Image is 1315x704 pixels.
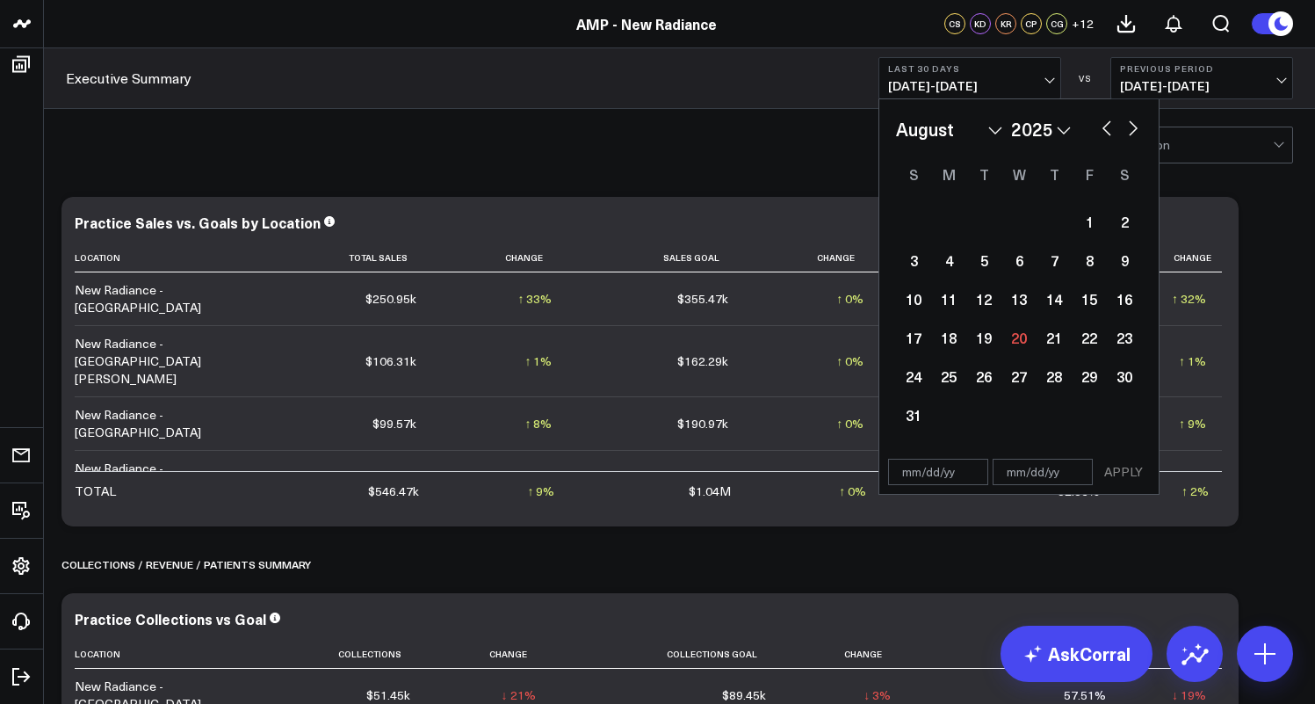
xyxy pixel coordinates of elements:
[744,243,880,272] th: Change
[426,640,551,669] th: Change
[839,483,866,500] div: ↑ 0%
[372,468,416,486] div: $52.64k
[782,640,907,669] th: Change
[677,290,728,308] div: $355.47k
[689,483,731,500] div: $1.04M
[527,483,554,500] div: ↑ 9%
[677,352,728,370] div: $162.29k
[966,160,1001,188] div: Tuesday
[1097,459,1150,485] button: APPLY
[995,13,1016,34] div: KR
[75,483,116,500] div: TOTAL
[1181,483,1209,500] div: ↑ 2%
[888,79,1051,93] span: [DATE] - [DATE]
[907,640,1121,669] th: Percent To Goal
[722,686,766,704] div: $89.45k
[576,14,717,33] a: AMP - New Radiance
[684,468,728,486] div: $86.54k
[502,686,536,704] div: ↓ 21%
[365,290,416,308] div: $250.95k
[896,160,931,188] div: Sunday
[931,160,966,188] div: Monday
[836,290,863,308] div: ↑ 0%
[372,415,416,432] div: $99.57k
[1046,13,1067,34] div: CG
[1172,468,1206,486] div: ↓ 17%
[1172,686,1206,704] div: ↓ 19%
[1070,73,1102,83] div: VS
[250,640,426,669] th: Collections
[1072,18,1094,30] span: + 12
[552,640,782,669] th: Collections Goal
[75,335,235,388] div: New Radiance - [GEOGRAPHIC_DATA][PERSON_NAME]
[1072,160,1107,188] div: Friday
[75,609,266,628] div: Practice Collections vs Goal
[524,415,552,432] div: ↑ 8%
[61,544,311,584] div: Collections / revenue / patients summary
[1120,63,1283,74] b: Previous Period
[1001,626,1152,682] a: AskCorral
[75,213,321,232] div: Practice Sales vs. Goals by Location
[567,243,743,272] th: Sales Goal
[517,468,552,486] div: ↓ 20%
[970,13,991,34] div: KD
[1120,79,1283,93] span: [DATE] - [DATE]
[1001,160,1037,188] div: Wednesday
[863,686,891,704] div: ↓ 3%
[365,352,416,370] div: $106.31k
[75,460,235,495] div: New Radiance - [GEOGRAPHIC_DATA]
[432,243,568,272] th: Change
[878,57,1061,99] button: Last 30 Days[DATE]-[DATE]
[1064,686,1106,704] div: 57.51%
[75,406,235,441] div: New Radiance - [GEOGRAPHIC_DATA]
[888,459,988,485] input: mm/dd/yy
[524,352,552,370] div: ↑ 1%
[836,468,863,486] div: ↓ 3%
[836,415,863,432] div: ↑ 0%
[250,243,432,272] th: Total Sales
[677,415,728,432] div: $190.97k
[1072,13,1094,34] button: +12
[836,352,863,370] div: ↑ 0%
[888,63,1051,74] b: Last 30 Days
[75,243,250,272] th: Location
[366,686,410,704] div: $51.45k
[517,290,552,308] div: ↑ 33%
[1179,415,1206,432] div: ↑ 9%
[1179,352,1206,370] div: ↑ 1%
[368,483,419,500] div: $546.47k
[1037,160,1072,188] div: Thursday
[75,640,250,669] th: Location
[1107,160,1142,188] div: Saturday
[993,459,1093,485] input: mm/dd/yy
[75,281,235,316] div: New Radiance - [GEOGRAPHIC_DATA]
[1021,13,1042,34] div: CP
[66,69,191,88] a: Executive Summary
[944,13,965,34] div: CS
[1113,243,1222,272] th: Change
[1172,290,1206,308] div: ↑ 32%
[1110,57,1293,99] button: Previous Period[DATE]-[DATE]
